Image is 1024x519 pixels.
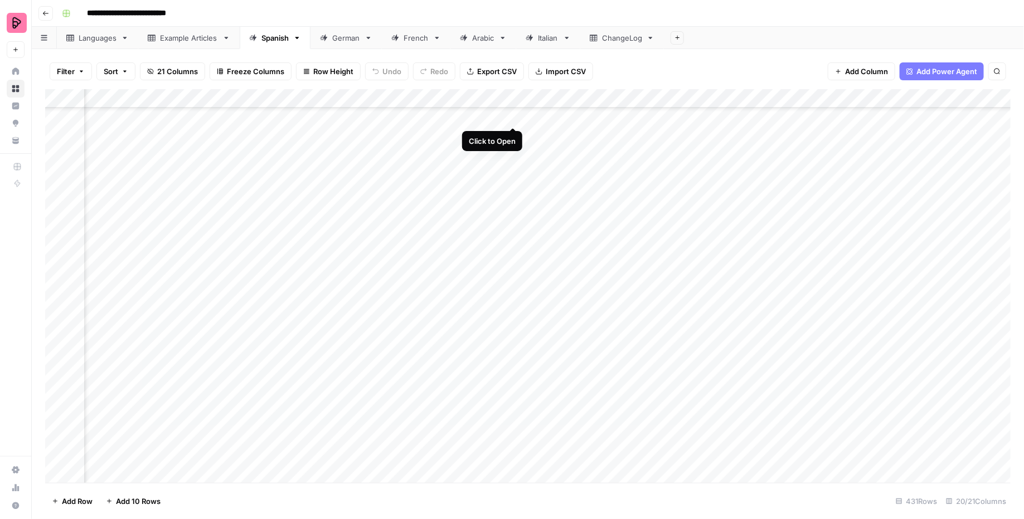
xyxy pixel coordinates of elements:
[891,492,942,510] div: 431 Rows
[7,97,25,115] a: Insights
[7,9,25,37] button: Workspace: Preply
[404,32,429,43] div: French
[516,27,580,49] a: Italian
[900,62,984,80] button: Add Power Agent
[546,66,586,77] span: Import CSV
[382,27,450,49] a: French
[261,32,289,43] div: Spanish
[50,62,92,80] button: Filter
[828,62,895,80] button: Add Column
[227,66,284,77] span: Freeze Columns
[45,492,99,510] button: Add Row
[7,461,25,479] a: Settings
[477,66,517,77] span: Export CSV
[332,32,360,43] div: German
[845,66,888,77] span: Add Column
[430,66,448,77] span: Redo
[382,66,401,77] span: Undo
[140,62,205,80] button: 21 Columns
[7,497,25,515] button: Help + Support
[104,66,118,77] span: Sort
[116,496,161,507] span: Add 10 Rows
[96,62,135,80] button: Sort
[7,132,25,149] a: Your Data
[57,27,138,49] a: Languages
[602,32,642,43] div: ChangeLog
[160,32,218,43] div: Example Articles
[7,62,25,80] a: Home
[57,66,75,77] span: Filter
[296,62,361,80] button: Row Height
[365,62,409,80] button: Undo
[99,492,167,510] button: Add 10 Rows
[528,62,593,80] button: Import CSV
[7,114,25,132] a: Opportunities
[7,479,25,497] a: Usage
[460,62,524,80] button: Export CSV
[210,62,292,80] button: Freeze Columns
[472,32,494,43] div: Arabic
[7,80,25,98] a: Browse
[138,27,240,49] a: Example Articles
[62,496,93,507] span: Add Row
[580,27,664,49] a: ChangeLog
[313,66,353,77] span: Row Height
[240,27,310,49] a: Spanish
[450,27,516,49] a: Arabic
[916,66,977,77] span: Add Power Agent
[310,27,382,49] a: German
[157,66,198,77] span: 21 Columns
[942,492,1011,510] div: 20/21 Columns
[413,62,455,80] button: Redo
[79,32,117,43] div: Languages
[7,13,27,33] img: Preply Logo
[538,32,559,43] div: Italian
